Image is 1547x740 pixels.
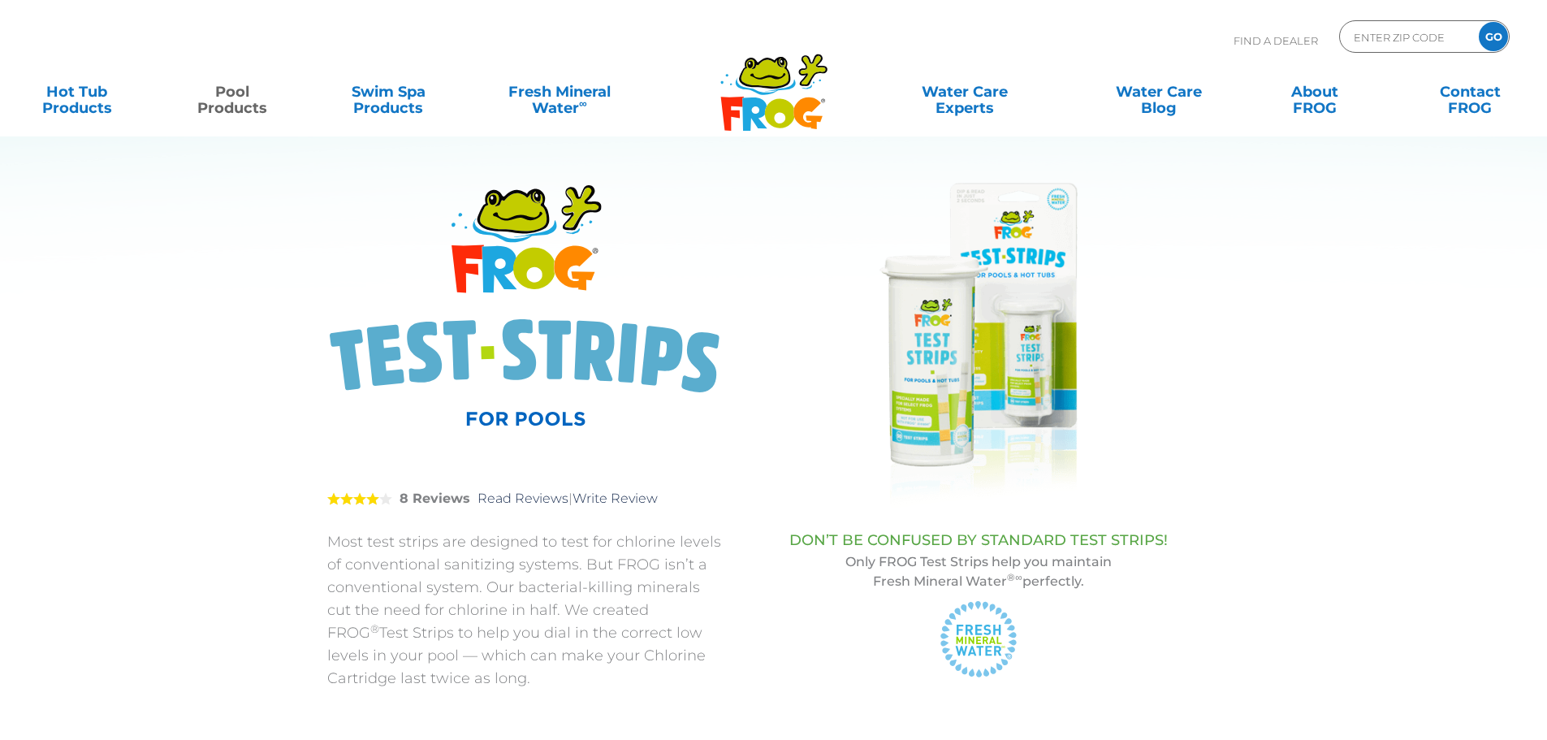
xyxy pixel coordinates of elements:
a: Water CareBlog [1098,76,1219,108]
sup: ® [370,622,379,635]
sup: ®∞ [1007,571,1022,583]
img: Product Logo [327,183,721,426]
p: Most test strips are designed to test for chlorine levels of conventional sanitizing systems. But... [327,530,721,690]
a: PoolProducts [172,76,293,108]
a: Swim SpaProducts [328,76,449,108]
span: 4 [327,492,379,505]
strong: 8 Reviews [400,491,470,506]
sup: ∞ [579,97,587,110]
input: Zip Code Form [1352,25,1462,49]
a: ContactFROG [1410,76,1531,108]
h3: DON’T BE CONFUSED BY STANDARD TEST STRIPS! [762,532,1196,548]
p: Find A Dealer [1234,20,1318,61]
a: Write Review [573,491,658,506]
p: Only FROG Test Strips help you maintain Fresh Mineral Water perfectly. [762,552,1196,591]
div: | [327,467,721,530]
a: Fresh MineralWater∞ [483,76,635,108]
a: Read Reviews [477,491,568,506]
a: Water CareExperts [866,76,1063,108]
img: Frog Products Logo [711,32,836,132]
a: AboutFROG [1254,76,1375,108]
input: GO [1479,22,1508,51]
a: Hot TubProducts [16,76,137,108]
